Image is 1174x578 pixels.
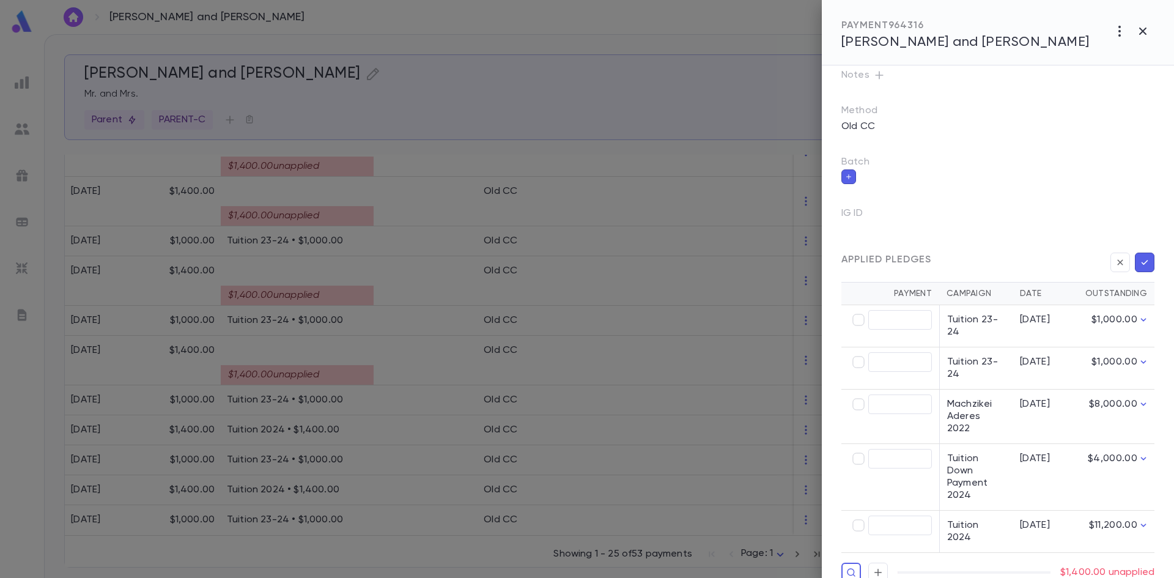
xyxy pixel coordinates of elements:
td: $4,000.00 [1074,444,1154,511]
td: Tuition 23-24 [939,305,1013,347]
p: Batch [841,156,1154,168]
p: Old CC [834,117,882,136]
span: Applied Pledges [841,254,931,266]
td: $1,000.00 [1074,305,1154,347]
div: [DATE] [1020,398,1066,410]
th: Payment [841,283,939,305]
th: Date [1013,283,1074,305]
td: $1,000.00 [1074,347,1154,390]
div: [DATE] [1020,314,1066,326]
p: Method [841,105,903,117]
td: Tuition 2024 [939,511,1013,553]
td: $11,200.00 [1074,511,1154,553]
th: Outstanding [1074,283,1154,305]
td: $8,000.00 [1074,390,1154,444]
div: [DATE] [1020,519,1066,532]
div: [DATE] [1020,356,1066,368]
div: [DATE] [1020,453,1066,465]
span: [PERSON_NAME] and [PERSON_NAME] [841,35,1090,49]
td: Tuition Down Payment 2024 [939,444,1013,511]
th: Campaign [939,283,1013,305]
p: Notes [841,65,1154,85]
td: Tuition 23-24 [939,347,1013,390]
div: PAYMENT 964316 [841,20,1090,32]
td: Machzikei Aderes 2022 [939,390,1013,444]
p: IG ID [841,204,882,228]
